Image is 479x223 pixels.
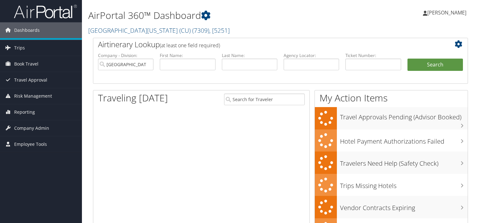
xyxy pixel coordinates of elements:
[340,200,468,212] h3: Vendor Contracts Expiring
[315,107,468,129] a: Travel Approvals Pending (Advisor Booked)
[423,3,473,22] a: [PERSON_NAME]
[407,59,463,71] button: Search
[14,40,25,56] span: Trips
[88,9,344,22] h1: AirPortal 360™ Dashboard
[315,91,468,105] h1: My Action Items
[14,104,35,120] span: Reporting
[14,120,49,136] span: Company Admin
[14,22,40,38] span: Dashboards
[14,88,52,104] span: Risk Management
[315,129,468,152] a: Hotel Payment Authorizations Failed
[14,4,77,19] img: airportal-logo.png
[340,110,468,122] h3: Travel Approvals Pending (Advisor Booked)
[98,39,432,50] h2: Airtinerary Lookup
[427,9,466,16] span: [PERSON_NAME]
[315,196,468,218] a: Vendor Contracts Expiring
[284,52,339,59] label: Agency Locator:
[209,26,230,35] span: , [ 5251 ]
[340,178,468,190] h3: Trips Missing Hotels
[98,91,168,105] h1: Traveling [DATE]
[160,52,215,59] label: First Name:
[192,26,209,35] span: ( 7309 )
[98,52,153,59] label: Company - Division:
[340,134,468,146] h3: Hotel Payment Authorizations Failed
[315,174,468,196] a: Trips Missing Hotels
[88,26,230,35] a: [GEOGRAPHIC_DATA][US_STATE] (CU)
[160,42,220,49] span: (at least one field required)
[315,152,468,174] a: Travelers Need Help (Safety Check)
[340,156,468,168] h3: Travelers Need Help (Safety Check)
[224,94,305,105] input: Search for Traveler
[222,52,277,59] label: Last Name:
[345,52,401,59] label: Ticket Number:
[14,136,47,152] span: Employee Tools
[14,72,47,88] span: Travel Approval
[14,56,38,72] span: Book Travel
